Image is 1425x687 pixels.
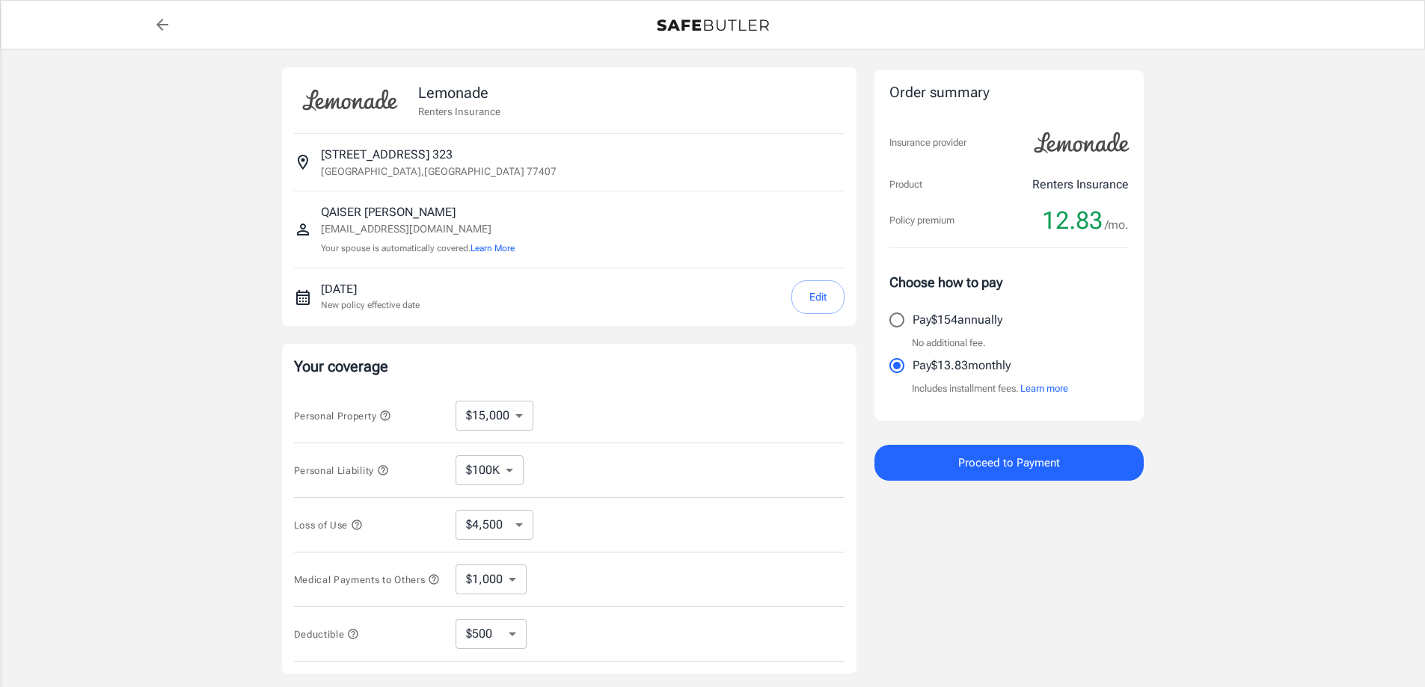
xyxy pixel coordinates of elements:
p: Pay $154 annually [913,311,1002,329]
p: [EMAIL_ADDRESS][DOMAIN_NAME] [321,221,515,237]
p: No additional fee. [912,336,986,351]
p: Your spouse is automatically covered. [321,241,515,256]
p: [DATE] [321,280,420,298]
p: Insurance provider [889,135,966,150]
p: Pay $13.83 monthly [913,357,1011,375]
button: Edit [791,280,845,314]
p: QAISER [PERSON_NAME] [321,203,515,221]
p: New policy effective date [321,298,420,312]
img: Back to quotes [657,19,769,31]
p: Renters Insurance [418,104,500,119]
span: /mo. [1105,215,1129,235]
p: [GEOGRAPHIC_DATA] , [GEOGRAPHIC_DATA] 77407 [321,164,557,179]
button: Learn more [1020,381,1068,396]
p: Choose how to pay [889,272,1129,292]
button: Proceed to Payment [874,445,1144,481]
svg: Insured person [294,221,312,238]
button: Deductible [294,625,360,643]
button: Personal Liability [294,461,389,479]
img: Lemonade [1026,122,1138,164]
img: Lemonade [294,79,406,121]
p: Renters Insurance [1032,176,1129,194]
button: Medical Payments to Others [294,570,441,588]
p: Includes installment fees. [912,381,1068,396]
button: Loss of Use [294,516,363,534]
a: back to quotes [147,10,177,40]
p: Your coverage [294,356,845,377]
svg: Insured address [294,153,312,171]
button: Learn More [471,241,515,255]
button: Personal Property [294,407,391,425]
p: Product [889,177,922,192]
span: Proceed to Payment [958,453,1060,472]
div: Order summary [889,82,1129,104]
svg: New policy start date [294,289,312,306]
span: Personal Liability [294,465,389,476]
span: 12.83 [1042,206,1103,235]
span: Deductible [294,629,360,640]
span: Personal Property [294,410,391,422]
span: Medical Payments to Others [294,574,441,585]
p: [STREET_ADDRESS] 323 [321,146,453,164]
span: Loss of Use [294,520,363,531]
p: Policy premium [889,213,954,228]
p: Lemonade [418,81,500,104]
